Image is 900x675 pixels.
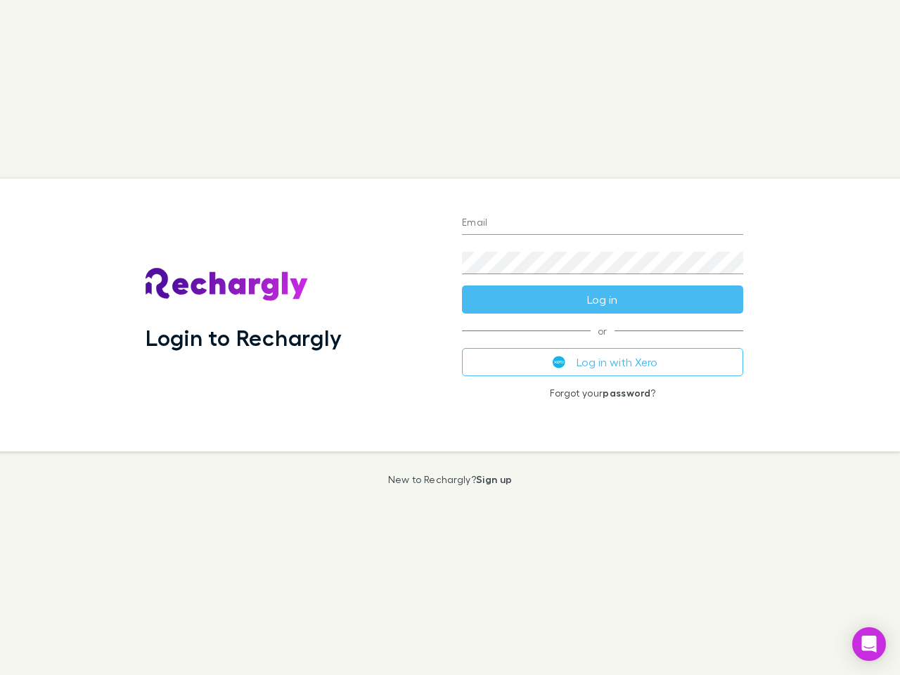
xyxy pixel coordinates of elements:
a: Sign up [476,473,512,485]
a: password [603,387,650,399]
span: or [462,330,743,331]
img: Xero's logo [553,356,565,368]
button: Log in [462,285,743,314]
p: New to Rechargly? [388,474,513,485]
p: Forgot your ? [462,387,743,399]
img: Rechargly's Logo [146,268,309,302]
button: Log in with Xero [462,348,743,376]
div: Open Intercom Messenger [852,627,886,661]
h1: Login to Rechargly [146,324,342,351]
